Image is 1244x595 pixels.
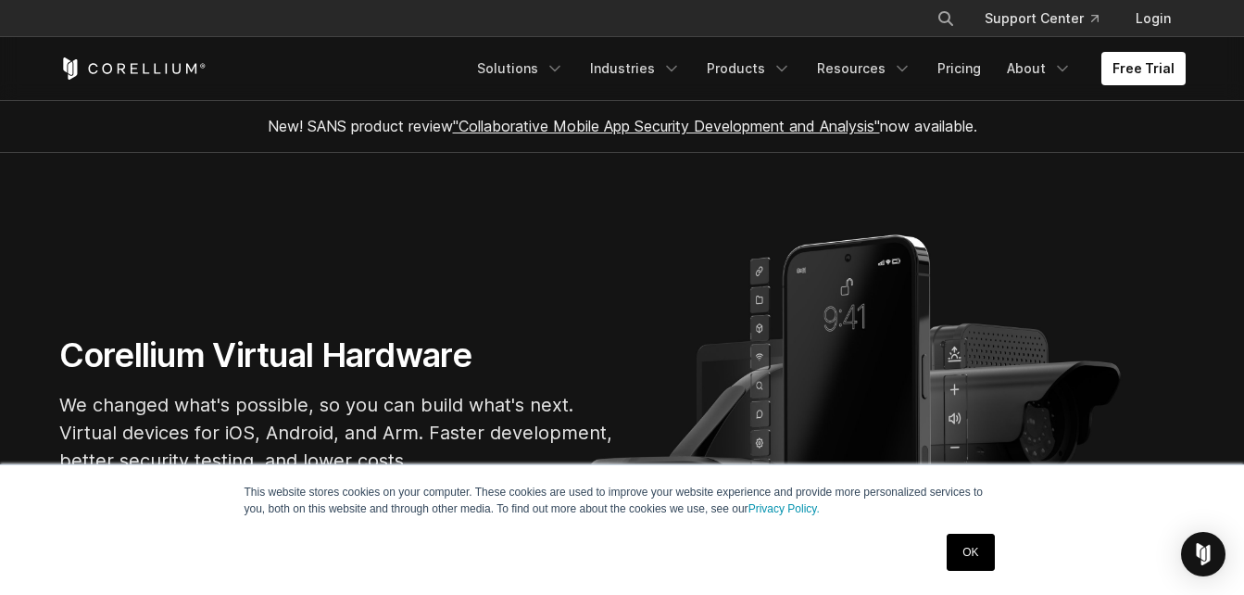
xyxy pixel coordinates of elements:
a: Login [1121,2,1186,35]
p: This website stores cookies on your computer. These cookies are used to improve your website expe... [245,484,1000,517]
span: New! SANS product review now available. [268,117,977,135]
div: Navigation Menu [466,52,1186,85]
button: Search [929,2,962,35]
a: Free Trial [1101,52,1186,85]
a: Corellium Home [59,57,207,80]
a: About [996,52,1083,85]
p: We changed what's possible, so you can build what's next. Virtual devices for iOS, Android, and A... [59,391,615,475]
div: Open Intercom Messenger [1181,532,1225,576]
a: Industries [579,52,692,85]
a: Support Center [970,2,1113,35]
a: OK [947,534,994,571]
a: Pricing [926,52,992,85]
a: Products [696,52,802,85]
a: Resources [806,52,923,85]
a: Privacy Policy. [748,502,820,515]
a: "Collaborative Mobile App Security Development and Analysis" [453,117,880,135]
div: Navigation Menu [914,2,1186,35]
a: Solutions [466,52,575,85]
h1: Corellium Virtual Hardware [59,335,615,376]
